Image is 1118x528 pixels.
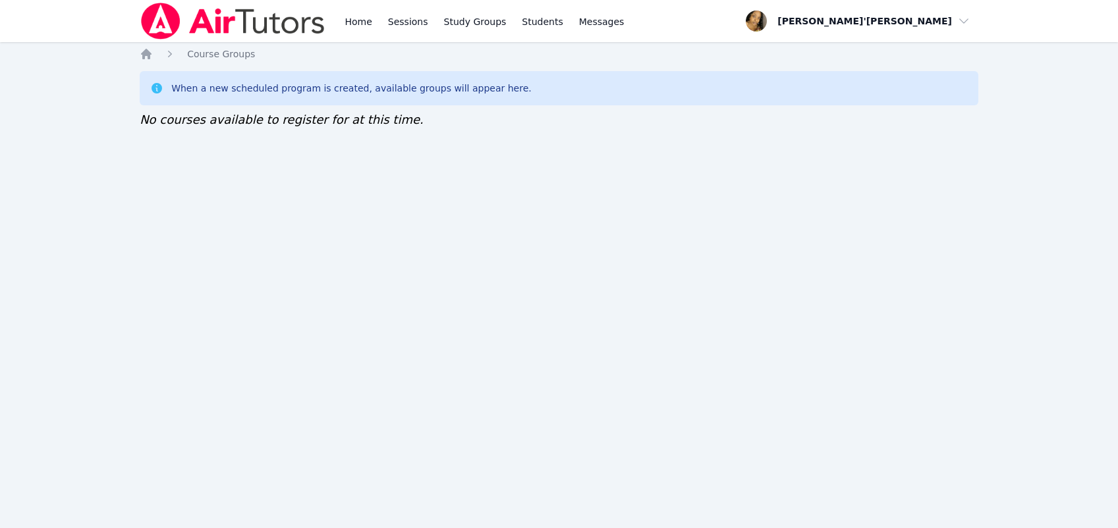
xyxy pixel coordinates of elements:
[187,47,255,61] a: Course Groups
[140,113,424,126] span: No courses available to register for at this time.
[171,82,532,95] div: When a new scheduled program is created, available groups will appear here.
[140,47,978,61] nav: Breadcrumb
[140,3,326,40] img: Air Tutors
[579,15,625,28] span: Messages
[187,49,255,59] span: Course Groups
